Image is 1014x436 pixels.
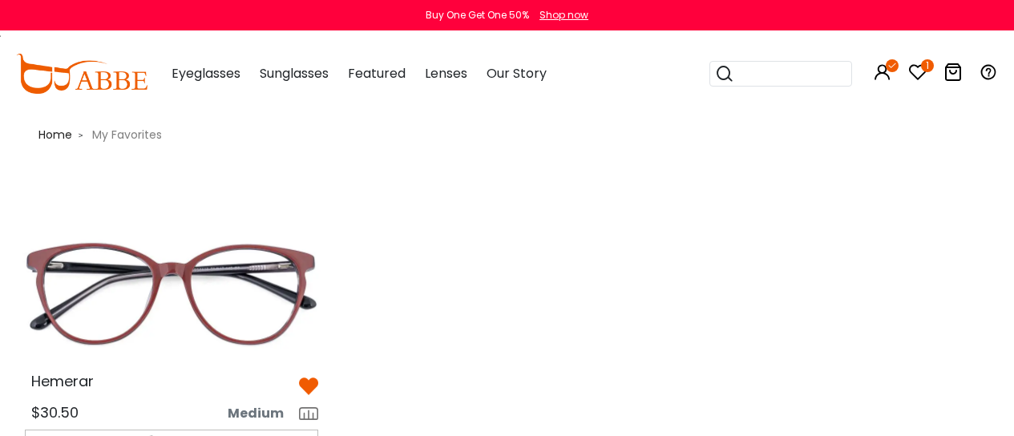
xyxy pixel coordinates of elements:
[487,64,547,83] span: Our Story
[299,407,318,420] img: size ruler
[539,8,588,22] div: Shop now
[921,59,934,72] i: 1
[172,64,240,83] span: Eyeglasses
[79,130,83,141] i: >
[531,8,588,22] a: Shop now
[31,371,94,391] span: Hemerar
[38,125,72,143] a: Home
[16,54,147,94] img: abbeglasses.com
[31,402,79,422] span: $30.50
[38,127,72,143] span: Home
[908,66,927,84] a: 1
[348,64,406,83] span: Featured
[260,64,329,83] span: Sunglasses
[425,64,467,83] span: Lenses
[426,8,529,22] div: Buy One Get One 50%
[299,377,318,396] img: belike_btn.png
[228,404,297,423] span: Medium
[86,127,168,143] span: My Favorites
